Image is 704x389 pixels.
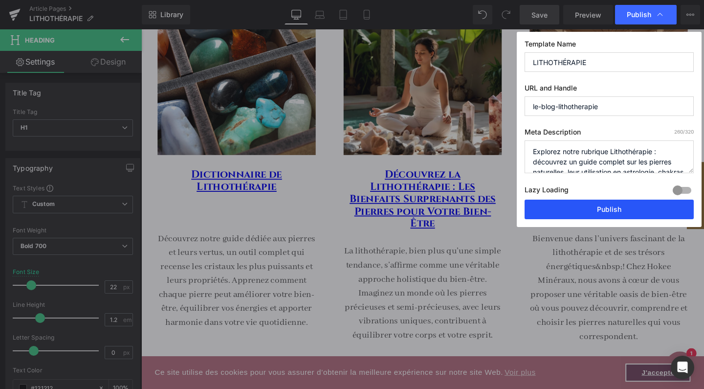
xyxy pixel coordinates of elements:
p: Bienvenue dans l’univers fascinant de la lithothérapie et de ses trésors énergétiques&nbsp;! Chez... [408,213,574,330]
p: Découvrez notre guide dédiée aux pierres et leurs vertus, un outil complet qui recense les crista... [17,213,183,316]
div: Open Intercom Messenger [671,356,694,379]
span: Mes favoris [576,155,590,205]
textarea: Explorez notre rubrique Lithothérapie : découvrez un guide complet sur les pierres naturelles, le... [525,140,694,173]
a: Notre Boutique de Lithothérapie - Votre Oasis de Bien-Être avec des [PERSON_NAME] [410,146,572,199]
p: La lithothérapie, bien plus qu’une simple tendance, s’affirme comme une véritable approche holist... [213,226,379,329]
label: Template Name [525,40,694,52]
span: Publish [627,10,651,19]
label: Meta Description [525,128,694,140]
button: Publish [525,200,694,219]
span: 260 [674,129,683,135]
a: Open Wishlist [574,139,592,209]
a: Dictionnaire de Lithothérapie [52,146,148,173]
a: Découvrez la Lithothérapie : Les Bienfaits Surprenants des Pierres pour Votre Bien-Être [219,146,373,212]
label: URL and Handle [525,84,694,96]
span: /320 [674,129,694,135]
label: Lazy Loading [525,183,569,200]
